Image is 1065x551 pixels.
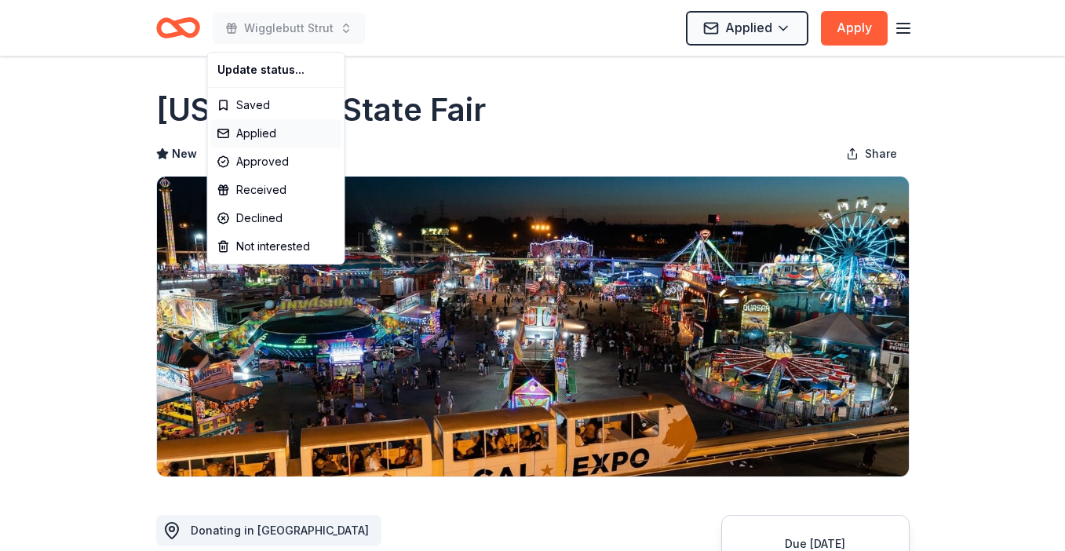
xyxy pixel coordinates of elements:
div: Received [211,176,341,204]
div: Approved [211,148,341,176]
div: Declined [211,204,341,232]
div: Saved [211,91,341,119]
div: Applied [211,119,341,148]
div: Not interested [211,232,341,261]
span: Wigglebutt Strut [244,19,334,38]
div: Update status... [211,56,341,84]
